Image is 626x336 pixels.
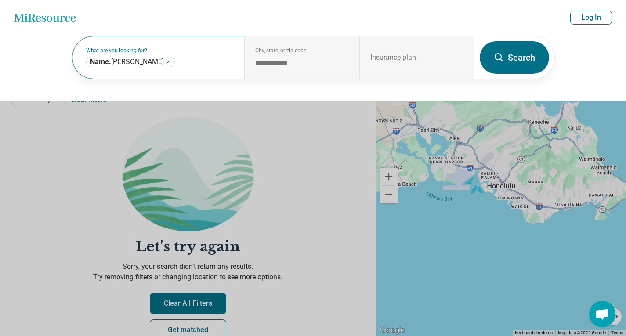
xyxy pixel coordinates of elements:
[90,58,111,66] span: Name:
[86,48,234,53] label: What are you looking for?
[480,41,549,74] button: Search
[166,59,171,65] button: maddox cory
[589,301,615,327] a: Open chat
[86,57,175,67] div: maddox cory
[570,11,612,25] button: Log In
[90,58,164,66] span: [PERSON_NAME]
